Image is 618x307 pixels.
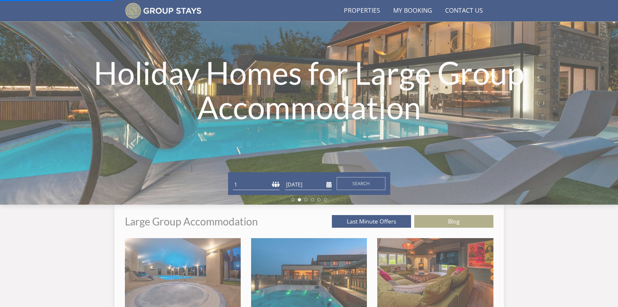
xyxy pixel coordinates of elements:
[125,216,258,227] h1: Large Group Accommodation
[332,215,411,228] a: Last Minute Offers
[341,4,383,18] a: Properties
[391,4,435,18] a: My Booking
[414,215,493,228] a: Blog
[337,177,385,190] button: Search
[125,3,202,19] img: Group Stays
[442,4,486,18] a: Contact Us
[285,179,332,190] input: Arrival Date
[352,180,370,186] span: Search
[93,43,526,137] h1: Holiday Homes for Large Group Accommodation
